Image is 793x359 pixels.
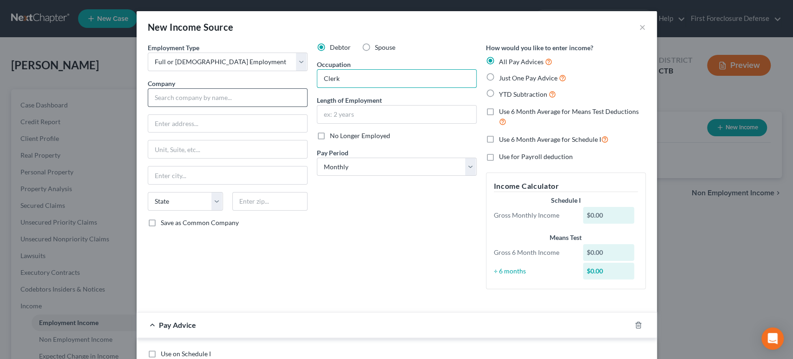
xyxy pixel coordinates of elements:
span: Employment Type [148,44,199,52]
span: No Longer Employed [330,132,390,140]
label: Occupation [317,60,351,69]
h5: Income Calculator [494,180,638,192]
div: $0.00 [583,263,634,279]
div: Open Intercom Messenger [761,327,784,350]
span: All Pay Advices [499,58,544,66]
input: -- [317,70,476,87]
span: Pay Advice [159,320,196,329]
button: × [639,21,646,33]
div: $0.00 [583,207,634,224]
span: Use 6 Month Average for Schedule I [499,135,601,143]
div: ÷ 6 months [489,266,579,276]
span: Spouse [375,43,395,51]
input: Enter city... [148,166,307,184]
div: Gross Monthly Income [489,211,579,220]
label: Length of Employment [317,95,382,105]
div: New Income Source [148,20,234,33]
label: How would you like to enter income? [486,43,593,53]
div: $0.00 [583,244,634,261]
span: Use on Schedule I [161,350,211,358]
span: Save as Common Company [161,219,239,226]
span: Just One Pay Advice [499,74,557,82]
span: Company [148,80,175,87]
input: Enter address... [148,115,307,133]
span: Pay Period [317,149,348,157]
input: Enter zip... [232,192,308,211]
span: YTD Subtraction [499,90,547,98]
input: Search company by name... [148,88,308,107]
input: ex: 2 years [317,106,476,123]
span: Use 6 Month Average for Means Test Deductions [499,107,639,115]
input: Unit, Suite, etc... [148,140,307,158]
div: Schedule I [494,196,638,205]
div: Gross 6 Month Income [489,248,579,257]
span: Use for Payroll deduction [499,153,573,160]
div: Means Test [494,233,638,242]
span: Debtor [330,43,351,51]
